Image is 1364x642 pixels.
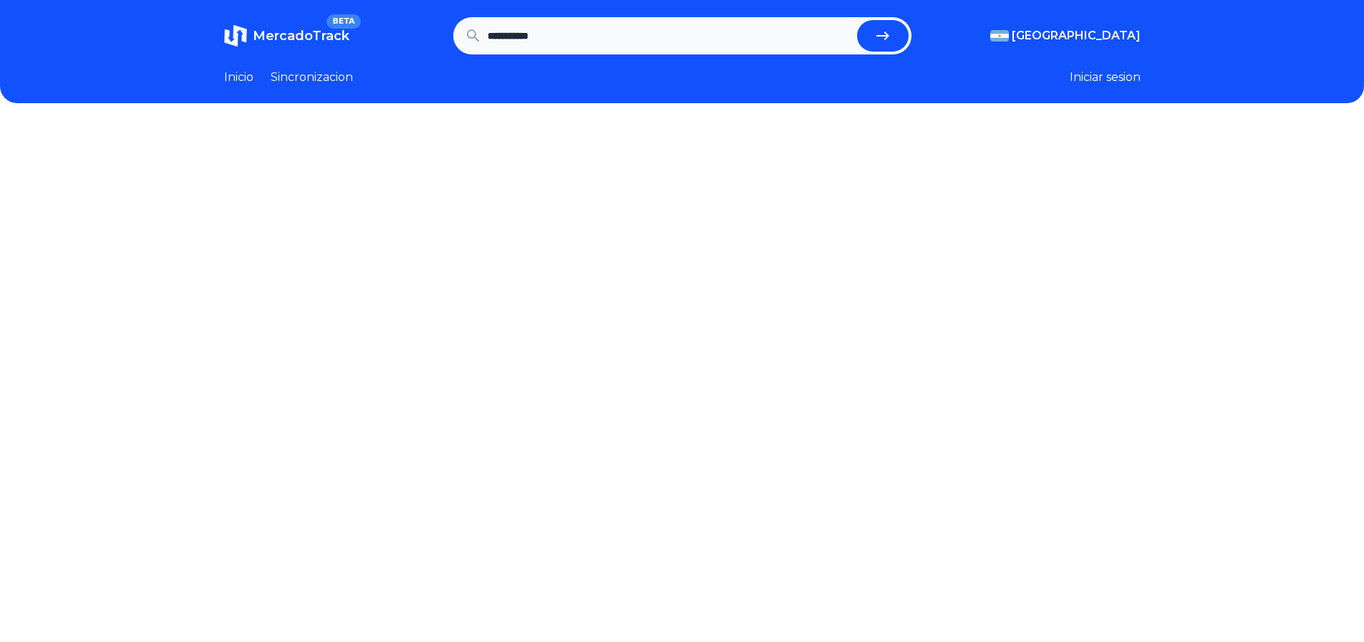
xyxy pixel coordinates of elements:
a: Sincronizacion [271,69,353,86]
img: MercadoTrack [224,24,247,47]
span: [GEOGRAPHIC_DATA] [1012,27,1141,44]
span: BETA [327,14,360,29]
img: Argentina [990,30,1009,42]
button: [GEOGRAPHIC_DATA] [990,27,1141,44]
button: Iniciar sesion [1070,69,1141,86]
span: MercadoTrack [253,28,349,44]
a: MercadoTrackBETA [224,24,349,47]
a: Inicio [224,69,253,86]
